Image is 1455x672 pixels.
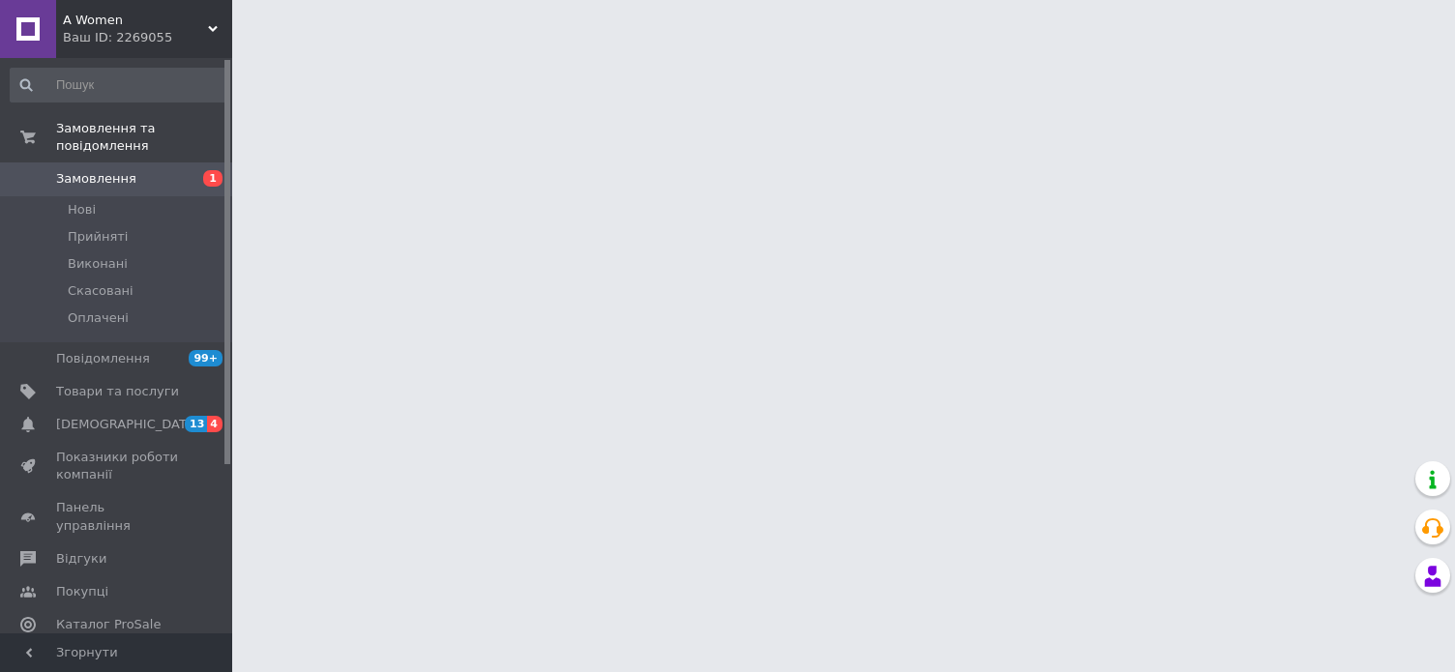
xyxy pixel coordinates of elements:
span: Виконані [68,255,128,273]
span: 4 [207,416,223,432]
span: 1 [203,170,223,187]
span: Показники роботи компанії [56,449,179,483]
span: Каталог ProSale [56,616,161,633]
div: Ваш ID: 2269055 [63,29,232,46]
span: A Women [63,12,208,29]
span: Прийняті [68,228,128,246]
span: Замовлення та повідомлення [56,120,232,155]
span: 99+ [189,350,223,366]
span: Скасовані [68,282,134,300]
span: Оплачені [68,309,129,327]
span: Товари та послуги [56,383,179,400]
span: Відгуки [56,550,106,568]
span: [DEMOGRAPHIC_DATA] [56,416,199,433]
input: Пошук [10,68,228,102]
span: 13 [185,416,207,432]
span: Замовлення [56,170,136,188]
span: Панель управління [56,499,179,534]
span: Покупці [56,583,108,600]
span: Нові [68,201,96,219]
span: Повідомлення [56,350,150,367]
